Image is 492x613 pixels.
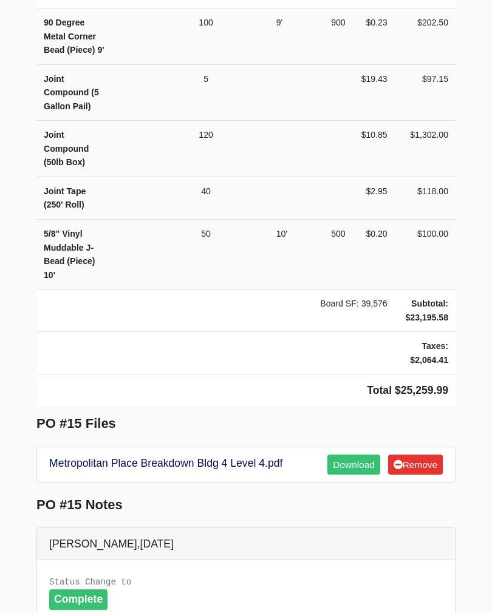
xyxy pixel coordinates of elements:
span: 9' [97,45,104,55]
a: Remove [388,455,443,475]
h5: PO #15 Files [36,416,456,432]
td: $10.85 [353,121,395,177]
td: $0.20 [353,220,395,290]
td: Taxes: $2,064.41 [395,332,456,374]
small: Status Change to [49,577,131,587]
strong: Joint Compound (5 Gallon Pail) [44,74,99,111]
td: $0.23 [353,8,395,65]
strong: 90 Degree Metal Corner Bead (Piece) [44,18,104,55]
td: $202.50 [395,8,456,65]
td: $2.95 [353,177,395,219]
a: Metropolitan Place Breakdown Bldg 4 Level 4.pdf [49,457,282,469]
div: [PERSON_NAME], [37,528,455,560]
span: 10' [276,229,287,239]
td: 40 [182,177,231,219]
span: 9' [276,18,283,27]
td: 120 [182,121,231,177]
h5: PO #15 Notes [36,497,456,513]
div: Complete [49,589,108,610]
td: $118.00 [395,177,456,219]
td: 900 [312,8,353,65]
td: 500 [312,220,353,290]
td: $19.43 [353,64,395,121]
span: [DATE] [140,538,174,550]
td: 50 [182,220,231,290]
td: $1,302.00 [395,121,456,177]
strong: 5/8" Vinyl Muddable J-Bead (Piece) [44,229,95,280]
span: 10' [44,270,55,280]
td: 100 [182,8,231,65]
td: $100.00 [395,220,456,290]
td: Total $25,259.99 [36,374,456,407]
td: Subtotal: $23,195.58 [395,290,456,332]
td: 5 [182,64,231,121]
strong: Joint Compound (50lb Box) [44,130,89,167]
a: Download [327,455,380,475]
span: Board SF: 39,576 [320,299,387,308]
td: $97.15 [395,64,456,121]
strong: Joint Tape (250' Roll) [44,186,86,210]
